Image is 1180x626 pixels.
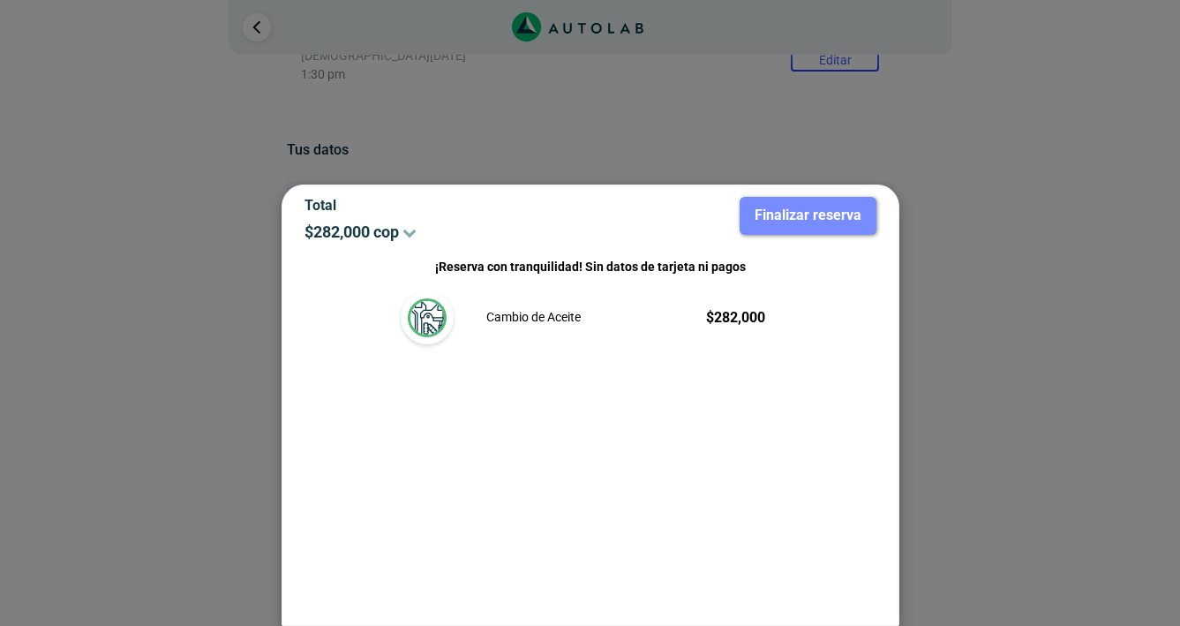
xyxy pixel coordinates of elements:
[304,222,577,241] p: $ 282,000 cop
[408,298,447,337] img: mantenimiento_general-v3.svg
[740,197,876,235] button: Finalizar reserva
[304,197,577,214] p: Total
[304,257,876,277] p: ¡Reserva con tranquilidad! Sin datos de tarjeta ni pagos
[486,309,581,328] p: Cambio de Aceite
[654,307,765,328] p: $ 282,000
